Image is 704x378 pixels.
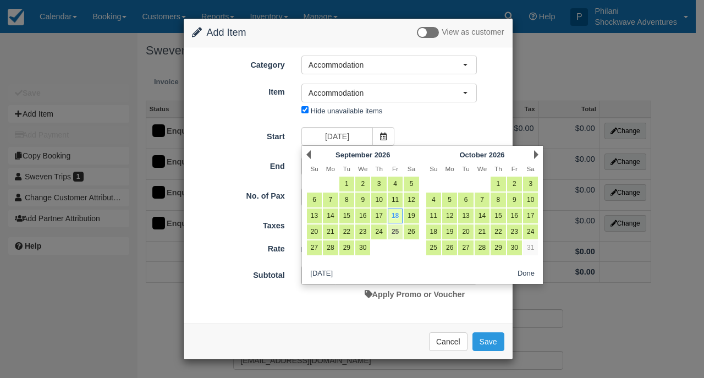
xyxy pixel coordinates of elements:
a: 28 [475,240,490,255]
a: 22 [339,224,354,239]
span: Sunday [430,165,437,172]
a: 8 [339,193,354,207]
button: Cancel [429,332,468,351]
a: 13 [458,209,473,223]
a: 21 [475,224,490,239]
a: 6 [458,193,473,207]
span: Monday [446,165,454,172]
span: Wednesday [477,165,487,172]
a: 12 [404,193,419,207]
a: 20 [458,224,473,239]
span: Friday [392,165,398,172]
label: Start [184,127,293,143]
a: 5 [404,177,419,191]
span: Monday [326,165,335,172]
span: Add Item [207,27,246,38]
a: 12 [442,209,457,223]
a: 22 [491,224,505,239]
span: Saturday [527,165,535,172]
span: Thursday [494,165,502,172]
a: 24 [523,224,538,239]
a: 16 [355,209,370,223]
span: View as customer [442,28,504,37]
a: 30 [507,240,522,255]
a: 17 [523,209,538,223]
a: 20 [307,224,322,239]
a: 3 [371,177,386,191]
span: Accommodation [309,87,463,98]
label: No. of Pax [184,187,293,202]
a: 27 [458,240,473,255]
a: 28 [323,240,338,255]
a: 26 [404,224,419,239]
a: 25 [388,224,403,239]
a: 27 [307,240,322,255]
span: Friday [512,165,518,172]
a: 2 [355,177,370,191]
a: 1 [339,177,354,191]
a: 30 [355,240,370,255]
span: Sunday [310,165,318,172]
label: Hide unavailable items [311,107,382,115]
button: Save [472,332,504,351]
a: 10 [371,193,386,207]
a: 7 [475,193,490,207]
span: 2026 [375,151,391,159]
a: 8 [491,193,505,207]
a: 23 [507,224,522,239]
label: Rate [184,239,293,255]
button: Accommodation [301,56,477,74]
a: 15 [491,209,505,223]
a: 26 [442,240,457,255]
a: 18 [388,209,403,223]
a: 4 [388,177,403,191]
button: Accommodation [301,84,477,102]
a: Prev [306,150,311,159]
a: 10 [523,193,538,207]
label: Subtotal [184,266,293,281]
a: 29 [491,240,505,255]
label: Category [184,56,293,71]
a: 24 [371,224,386,239]
a: 11 [388,193,403,207]
a: 14 [475,209,490,223]
span: October [459,151,487,159]
span: Accommodation [309,59,463,70]
a: 16 [507,209,522,223]
a: 1 [491,177,505,191]
a: 31 [523,240,538,255]
a: 15 [339,209,354,223]
a: 13 [307,209,322,223]
span: Tuesday [462,165,469,172]
button: Done [513,267,539,281]
a: 2 [507,177,522,191]
a: Apply Promo or Voucher [365,290,465,299]
button: [DATE] [306,267,337,281]
label: Taxes [184,216,293,232]
a: 5 [442,193,457,207]
span: Wednesday [358,165,367,172]
a: 6 [307,193,322,207]
label: End [184,157,293,172]
a: 29 [339,240,354,255]
span: September [335,151,372,159]
a: 25 [426,240,441,255]
a: Next [534,150,538,159]
label: Item [184,83,293,98]
a: 9 [355,193,370,207]
a: 7 [323,193,338,207]
a: 9 [507,193,522,207]
a: 3 [523,177,538,191]
a: 18 [426,224,441,239]
a: 11 [426,209,441,223]
a: 23 [355,224,370,239]
a: 19 [442,224,457,239]
div: 1 Day @ $40.00 [293,240,513,259]
a: 19 [404,209,419,223]
a: 14 [323,209,338,223]
span: 2026 [489,151,505,159]
a: 21 [323,224,338,239]
span: Tuesday [343,165,350,172]
span: Thursday [375,165,383,172]
span: Saturday [408,165,415,172]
